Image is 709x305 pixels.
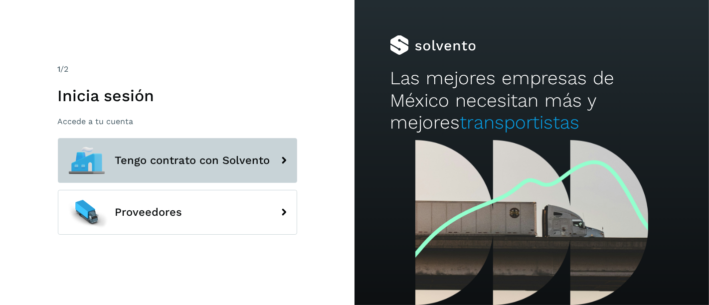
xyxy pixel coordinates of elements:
[58,138,297,183] button: Tengo contrato con Solvento
[58,86,297,105] h1: Inicia sesión
[115,206,182,218] span: Proveedores
[58,63,297,75] div: /2
[460,112,579,133] span: transportistas
[115,154,270,166] span: Tengo contrato con Solvento
[390,67,674,134] h2: Las mejores empresas de México necesitan más y mejores
[58,64,61,74] span: 1
[58,117,297,126] p: Accede a tu cuenta
[58,190,297,235] button: Proveedores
